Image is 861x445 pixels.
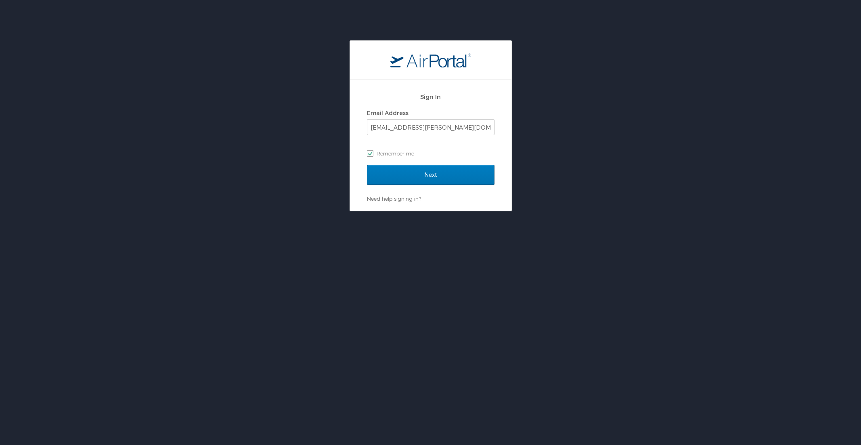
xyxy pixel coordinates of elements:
[367,165,494,185] input: Next
[367,195,421,202] a: Need help signing in?
[367,147,494,160] label: Remember me
[367,109,409,116] label: Email Address
[367,92,494,101] h2: Sign In
[390,53,471,67] img: logo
